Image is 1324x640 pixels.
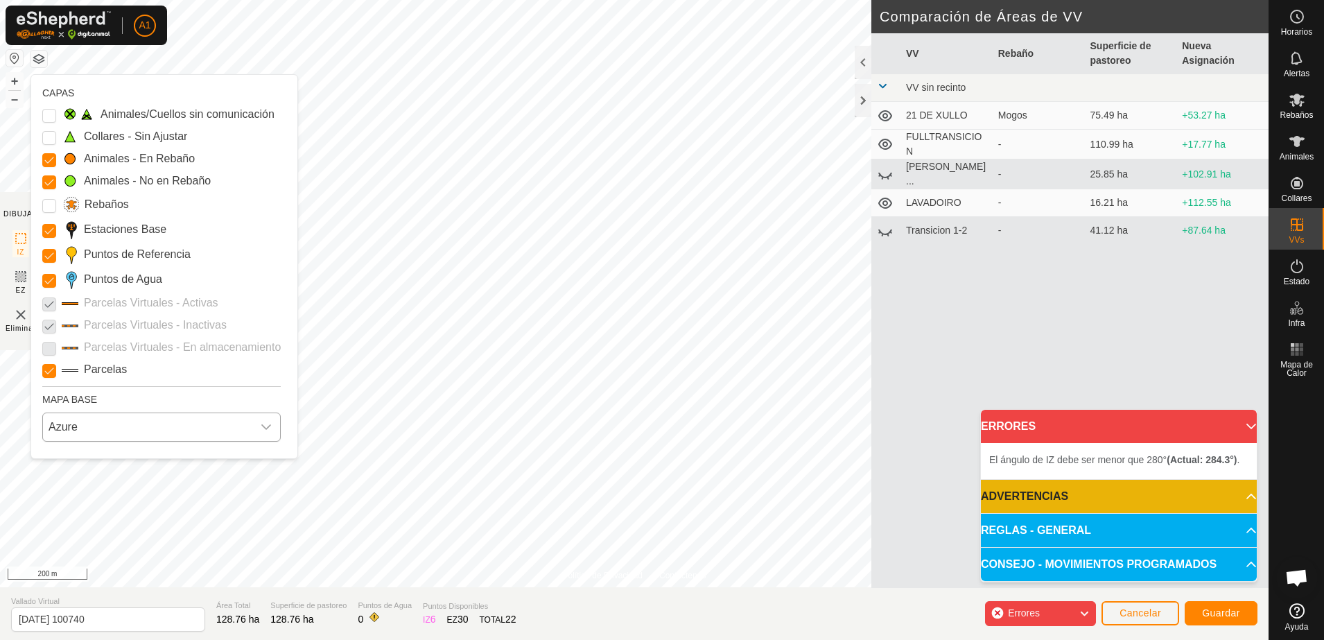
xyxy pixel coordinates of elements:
[6,323,36,334] span: Eliminar
[1176,33,1269,74] th: Nueva Asignación
[1176,189,1269,217] td: +112.55 ha
[1185,601,1257,625] button: Guardar
[42,386,281,407] div: MAPA BASE
[1288,319,1305,327] span: Infra
[900,189,993,217] td: LAVADOIRO
[42,86,281,101] div: CAPAS
[84,173,211,189] label: Animales - No en Rebaño
[1273,361,1321,377] span: Mapa de Calor
[270,614,313,625] span: 128.76 ha
[1280,153,1314,161] span: Animales
[981,410,1257,443] p-accordion-header: ERRORES
[1284,69,1309,78] span: Alertas
[1276,557,1318,598] a: Chat abierto
[1176,217,1269,245] td: +87.64 ha
[423,612,435,627] div: IZ
[1085,33,1177,74] th: Superficie de pastoreo
[981,548,1257,581] p-accordion-header: CONSEJO - MOVIMIENTOS PROGRAMADOS
[84,339,281,356] label: Parcelas Virtuales - En almacenamiento
[84,361,127,378] label: Parcelas
[1269,598,1324,637] a: Ayuda
[900,159,993,189] td: [PERSON_NAME]...
[31,51,47,67] button: Capas del Mapa
[1085,189,1177,217] td: 16.21 ha
[6,50,23,67] button: Restablecer Mapa
[981,522,1091,539] span: REGLAS - GENERAL
[998,196,1079,210] div: -
[981,556,1217,573] span: CONSEJO - MOVIMIENTOS PROGRAMADOS
[85,196,129,213] label: Rebaños
[216,600,259,612] span: Área Total
[659,569,706,582] a: Contáctenos
[84,295,218,311] label: Parcelas Virtuales - Activas
[101,106,275,123] label: Animales/Cuellos sin comunicación
[1280,111,1313,119] span: Rebaños
[84,150,195,167] label: Animales - En Rebaño
[12,306,29,323] img: VV
[139,18,150,33] span: A1
[981,488,1068,505] span: ADVERTENCIAS
[1176,102,1269,130] td: +53.27 ha
[1085,159,1177,189] td: 25.85 ha
[3,209,38,219] div: DIBUJAR
[84,128,187,145] label: Collares - Sin Ajustar
[1085,130,1177,159] td: 110.99 ha
[981,514,1257,547] p-accordion-header: REGLAS - GENERAL
[998,137,1079,152] div: -
[84,271,162,288] label: Puntos de Agua
[84,246,191,263] label: Puntos de Referencia
[1284,277,1309,286] span: Estado
[458,614,469,625] span: 30
[998,108,1079,123] div: Mogos
[1202,607,1240,619] span: Guardar
[430,614,436,625] span: 6
[252,413,280,441] div: dropdown trigger
[1289,236,1304,244] span: VVs
[1167,454,1237,465] b: (Actual: 284.3°)
[358,600,412,612] span: Puntos de Agua
[989,454,1239,465] span: El ángulo de IZ debe ser menor que 280° .
[6,91,23,107] button: –
[6,73,23,89] button: +
[998,167,1079,182] div: -
[1281,28,1312,36] span: Horarios
[981,443,1257,479] p-accordion-content: ERRORES
[880,8,1269,25] h2: Comparación de Áreas de VV
[216,614,259,625] span: 128.76 ha
[981,418,1036,435] span: ERRORES
[906,82,966,93] span: VV sin recinto
[981,480,1257,513] p-accordion-header: ADVERTENCIAS
[423,600,516,612] span: Puntos Disponibles
[358,614,363,625] span: 0
[900,217,993,245] td: Transicion 1-2
[17,247,25,257] span: IZ
[1085,217,1177,245] td: 41.12 ha
[1285,623,1309,631] span: Ayuda
[993,33,1085,74] th: Rebaño
[900,130,993,159] td: FULLTRANSICION
[479,612,516,627] div: TOTAL
[43,413,252,441] span: Azure
[1101,601,1179,625] button: Cancelar
[11,596,205,607] span: Vallado Virtual
[1176,130,1269,159] td: +17.77 ha
[447,612,469,627] div: EZ
[1120,607,1161,619] span: Cancelar
[1176,159,1269,189] td: +102.91 ha
[1008,607,1040,619] span: Errores
[1281,194,1312,202] span: Collares
[1085,102,1177,130] td: 75.49 ha
[84,317,227,334] label: Parcelas Virtuales - Inactivas
[900,102,993,130] td: 21 DE XULLO
[998,223,1079,238] div: -
[16,285,26,295] span: EZ
[900,33,993,74] th: VV
[563,569,643,582] a: Política de Privacidad
[270,600,347,612] span: Superficie de pastoreo
[84,221,166,238] label: Estaciones Base
[17,11,111,40] img: Logo Gallagher
[505,614,516,625] span: 22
